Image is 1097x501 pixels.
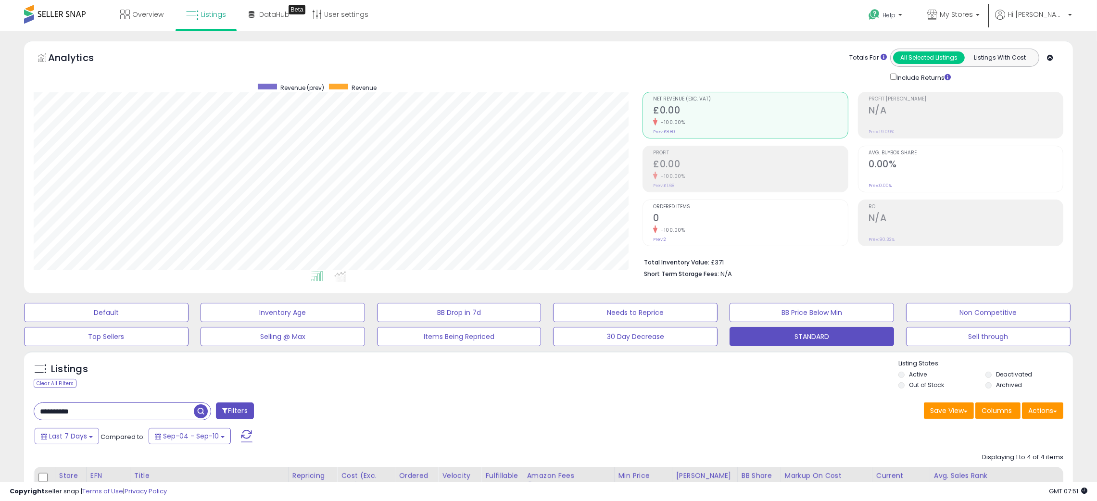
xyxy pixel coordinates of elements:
div: Amazon Fees [527,471,610,481]
div: Markup on Cost [785,471,868,481]
button: Default [24,303,189,322]
button: Top Sellers [24,327,189,346]
span: Listings [201,10,226,19]
span: Net Revenue (Exc. VAT) [653,97,847,102]
label: Deactivated [996,370,1032,378]
small: Prev: £1.68 [653,183,674,188]
div: Velocity [442,471,477,481]
h2: £0.00 [653,159,847,172]
label: Active [909,370,927,378]
span: Revenue (prev) [280,84,324,92]
a: Hi [PERSON_NAME] [995,10,1072,31]
label: Out of Stock [909,381,944,389]
div: Ordered Items [399,471,434,491]
button: All Selected Listings [893,51,965,64]
button: Save View [924,402,974,419]
b: Short Term Storage Fees: [644,270,719,278]
p: Listing States: [898,359,1073,368]
span: Sep-04 - Sep-10 [163,431,219,441]
small: -100.00% [657,226,685,234]
small: -100.00% [657,173,685,180]
button: Filters [216,402,253,419]
span: Overview [132,10,164,19]
button: STANDARD [730,327,894,346]
span: Revenue [352,84,377,92]
button: Columns [975,402,1021,419]
span: Avg. Buybox Share [869,150,1063,156]
div: seller snap | | [10,487,167,496]
button: Non Competitive [906,303,1071,322]
div: Totals For [849,53,887,63]
span: 2025-09-18 07:51 GMT [1049,487,1087,496]
div: Tooltip anchor [289,5,305,14]
i: Get Help [868,9,880,21]
button: Last 7 Days [35,428,99,444]
h5: Listings [51,363,88,376]
small: -100.00% [657,119,685,126]
span: Last 7 Days [49,431,87,441]
span: Ordered Items [653,204,847,210]
div: Min Price [618,471,668,481]
div: Current Buybox Price [876,471,926,491]
div: EFN [90,471,126,481]
small: Prev: 2 [653,237,666,242]
span: N/A [720,269,732,278]
button: BB Price Below Min [730,303,894,322]
li: £371 [644,256,1056,267]
span: ROI [869,204,1063,210]
span: Columns [982,406,1012,415]
button: Actions [1022,402,1063,419]
strong: Copyright [10,487,45,496]
h2: N/A [869,213,1063,225]
span: Help [883,11,895,19]
h2: £0.00 [653,105,847,118]
div: [PERSON_NAME] [676,471,733,481]
h2: 0 [653,213,847,225]
span: DataHub [259,10,290,19]
span: Profit [653,150,847,156]
small: Prev: 90.32% [869,237,895,242]
label: Archived [996,381,1022,389]
h2: N/A [869,105,1063,118]
span: Compared to: [101,432,145,441]
span: Profit [PERSON_NAME] [869,97,1063,102]
button: Sep-04 - Sep-10 [149,428,231,444]
button: Needs to Reprice [553,303,718,322]
h5: Analytics [48,51,113,67]
button: Items Being Repriced [377,327,542,346]
button: Inventory Age [201,303,365,322]
a: Privacy Policy [125,487,167,496]
b: Total Inventory Value: [644,258,709,266]
small: Prev: 19.09% [869,129,894,135]
span: My Stores [940,10,973,19]
button: 30 Day Decrease [553,327,718,346]
a: Terms of Use [82,487,123,496]
div: Store Name [59,471,82,491]
small: Prev: 0.00% [869,183,892,188]
span: Hi [PERSON_NAME] [1008,10,1065,19]
div: Fulfillable Quantity [485,471,518,491]
small: Prev: £8.80 [653,129,675,135]
button: Selling @ Max [201,327,365,346]
div: Title [134,471,284,481]
div: Clear All Filters [34,379,76,388]
a: Help [861,1,912,31]
div: Include Returns [883,72,962,82]
div: Displaying 1 to 4 of 4 items [982,453,1063,462]
div: Cost (Exc. VAT) [341,471,391,491]
div: Repricing [292,471,333,481]
button: Sell through [906,327,1071,346]
button: BB Drop in 7d [377,303,542,322]
div: BB Share 24h. [742,471,777,491]
button: Listings With Cost [964,51,1036,64]
h2: 0.00% [869,159,1063,172]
